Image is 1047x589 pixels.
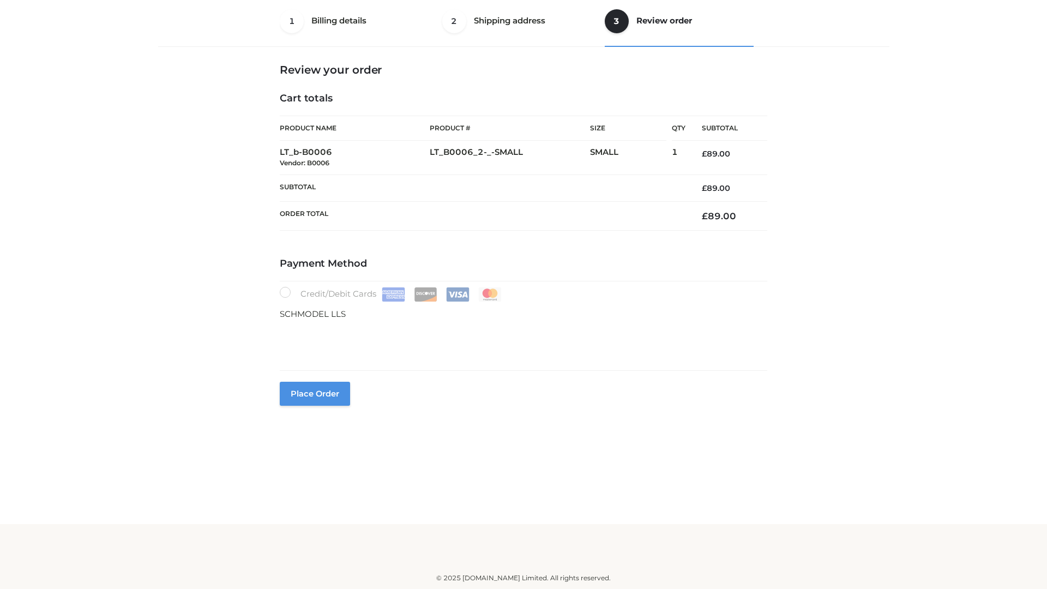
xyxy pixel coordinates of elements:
[382,287,405,302] img: Amex
[280,175,685,201] th: Subtotal
[280,116,430,141] th: Product Name
[672,141,685,175] td: 1
[280,63,767,76] h3: Review your order
[702,183,730,193] bdi: 89.00
[278,318,765,358] iframe: Secure payment input frame
[590,116,666,141] th: Size
[414,287,437,302] img: Discover
[280,202,685,231] th: Order Total
[280,93,767,105] h4: Cart totals
[685,116,767,141] th: Subtotal
[702,211,736,221] bdi: 89.00
[430,141,590,175] td: LT_B0006_2-_-SMALL
[590,141,672,175] td: SMALL
[280,159,329,167] small: Vendor: B0006
[280,307,767,321] p: SCHMODEL LLS
[702,149,707,159] span: £
[162,573,885,584] div: © 2025 [DOMAIN_NAME] Limited. All rights reserved.
[702,211,708,221] span: £
[672,116,685,141] th: Qty
[702,149,730,159] bdi: 89.00
[280,258,767,270] h4: Payment Method
[446,287,470,302] img: Visa
[702,183,707,193] span: £
[280,287,503,302] label: Credit/Debit Cards
[478,287,502,302] img: Mastercard
[280,382,350,406] button: Place order
[280,141,430,175] td: LT_b-B0006
[430,116,590,141] th: Product #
